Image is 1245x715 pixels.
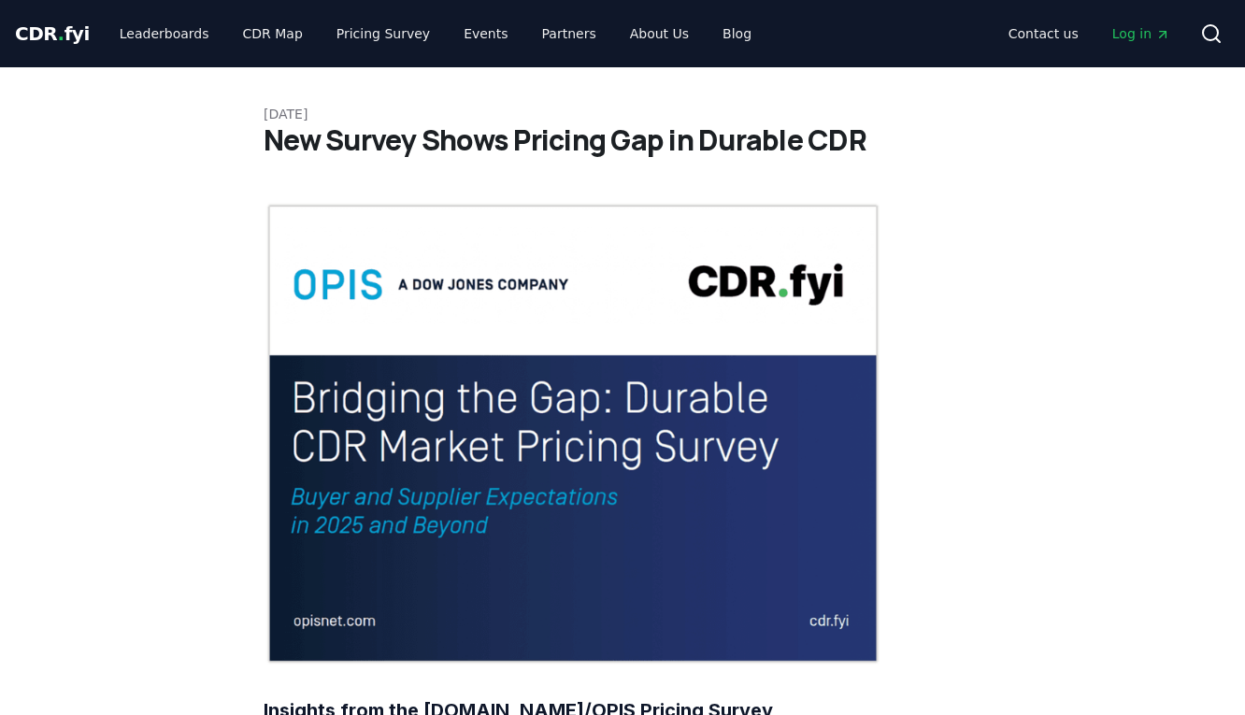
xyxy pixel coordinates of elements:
nav: Main [105,17,766,50]
a: About Us [615,17,704,50]
a: Blog [708,17,766,50]
a: Pricing Survey [322,17,445,50]
span: CDR fyi [15,22,90,45]
a: Log in [1097,17,1185,50]
a: Leaderboards [105,17,224,50]
span: Log in [1112,24,1170,43]
a: CDR Map [228,17,318,50]
p: [DATE] [264,105,981,123]
span: . [58,22,64,45]
nav: Main [994,17,1185,50]
a: Partners [527,17,611,50]
a: Events [449,17,522,50]
a: Contact us [994,17,1094,50]
h1: New Survey Shows Pricing Gap in Durable CDR [264,123,981,157]
a: CDR.fyi [15,21,90,47]
img: blog post image [264,202,882,665]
